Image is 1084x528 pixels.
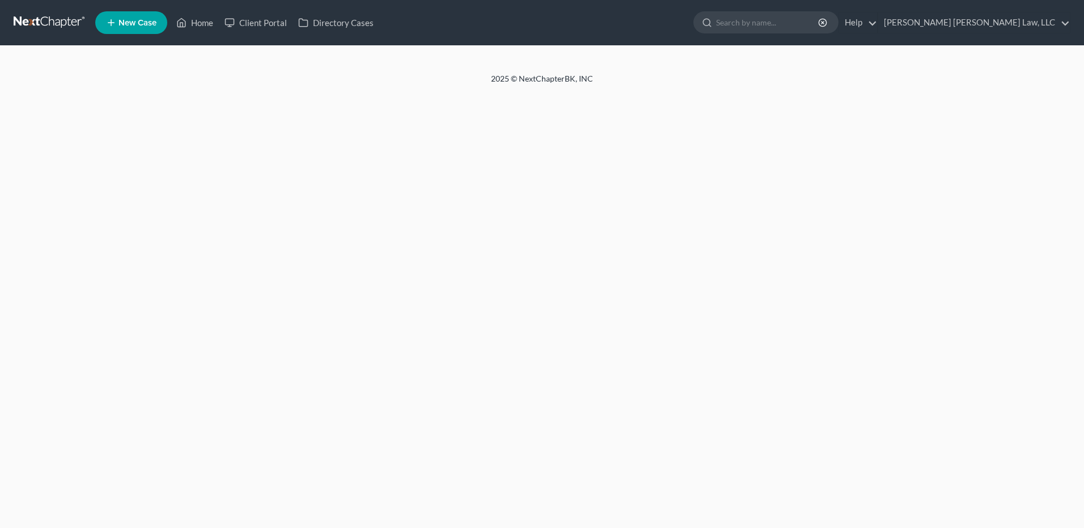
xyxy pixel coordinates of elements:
[171,12,219,33] a: Home
[118,19,156,27] span: New Case
[716,12,820,33] input: Search by name...
[219,73,865,93] div: 2025 © NextChapterBK, INC
[839,12,877,33] a: Help
[219,12,293,33] a: Client Portal
[878,12,1070,33] a: [PERSON_NAME] [PERSON_NAME] Law, LLC
[293,12,379,33] a: Directory Cases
